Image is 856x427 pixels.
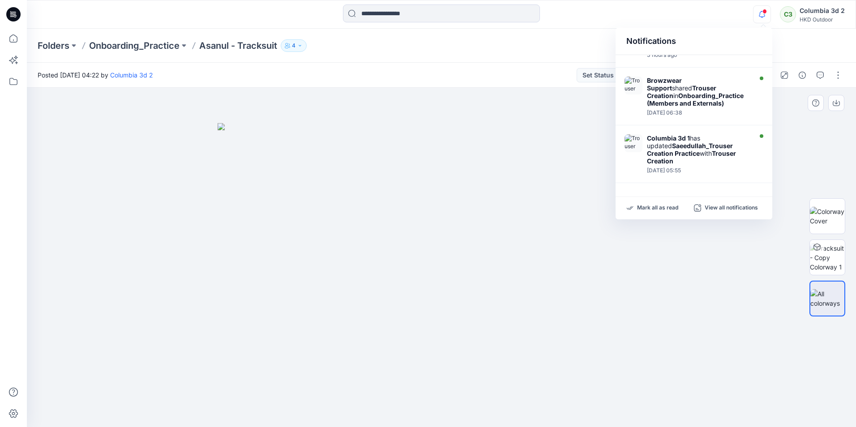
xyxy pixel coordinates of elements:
div: shared in [647,77,750,107]
p: Mark all as read [637,204,678,212]
strong: Trouser Creation [647,84,716,99]
a: Onboarding_Practice [89,39,180,52]
img: All colorways [810,289,844,308]
strong: Browzwear Support [647,77,682,92]
p: View all notifications [705,204,758,212]
img: Colorway Cover [810,207,845,226]
span: Posted [DATE] 04:22 by [38,70,153,80]
p: Asanul - Tracksuit [199,39,277,52]
div: C3 [780,6,796,22]
img: Tracksuit - Copy Colorway 1 [810,243,845,272]
button: Details [795,68,809,82]
strong: Onboarding_Practice (Members and Externals) [647,92,744,107]
div: Columbia 3d 2 [800,5,845,16]
a: Folders [38,39,69,52]
strong: Saeedullah_Trouser Creation Practice [647,142,733,157]
p: 4 [292,41,295,51]
img: Trouser Creation [625,134,642,152]
div: Monday, July 28, 2025 05:55 [647,167,750,174]
div: Tuesday, August 19, 2025 04:23 [647,52,750,58]
div: HKD Outdoor [800,16,845,23]
a: Columbia 3d 2 [110,71,153,79]
img: eyJhbGciOiJIUzI1NiIsImtpZCI6IjAiLCJzbHQiOiJzZXMiLCJ0eXAiOiJKV1QifQ.eyJkYXRhIjp7InR5cGUiOiJzdG9yYW... [218,123,665,427]
img: Trouser Creation [625,77,642,94]
div: has updated with [647,134,750,165]
div: Notifications [616,28,772,55]
strong: Columbia 3d 1 [647,134,690,142]
div: Monday, July 28, 2025 06:38 [647,110,750,116]
button: 4 [281,39,307,52]
strong: Trouser Creation [647,149,736,165]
